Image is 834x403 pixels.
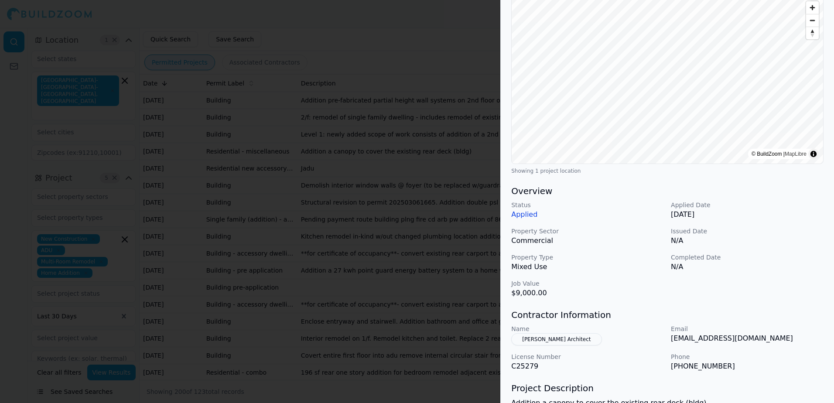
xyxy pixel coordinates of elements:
[752,150,807,158] div: © BuildZoom |
[511,167,824,174] div: Showing 1 project location
[511,262,664,272] p: Mixed Use
[511,352,664,361] p: License Number
[671,352,824,361] p: Phone
[671,236,824,246] p: N/A
[511,201,664,209] p: Status
[806,1,819,14] button: Zoom in
[511,309,824,321] h3: Contractor Information
[511,382,824,394] h3: Project Description
[808,149,819,159] summary: Toggle attribution
[671,333,824,344] p: [EMAIL_ADDRESS][DOMAIN_NAME]
[511,324,664,333] p: Name
[671,201,824,209] p: Applied Date
[671,262,824,272] p: N/A
[511,279,664,288] p: Job Value
[806,27,819,39] button: Reset bearing to north
[511,185,824,197] h3: Overview
[511,236,664,246] p: Commercial
[511,361,664,372] p: C25279
[511,209,664,220] p: Applied
[806,14,819,27] button: Zoom out
[511,253,664,262] p: Property Type
[785,151,807,157] a: MapLibre
[671,227,824,236] p: Issued Date
[511,333,602,345] button: [PERSON_NAME] Architect
[511,288,664,298] p: $9,000.00
[511,227,664,236] p: Property Sector
[671,324,824,333] p: Email
[671,253,824,262] p: Completed Date
[671,361,824,372] p: [PHONE_NUMBER]
[671,209,824,220] p: [DATE]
